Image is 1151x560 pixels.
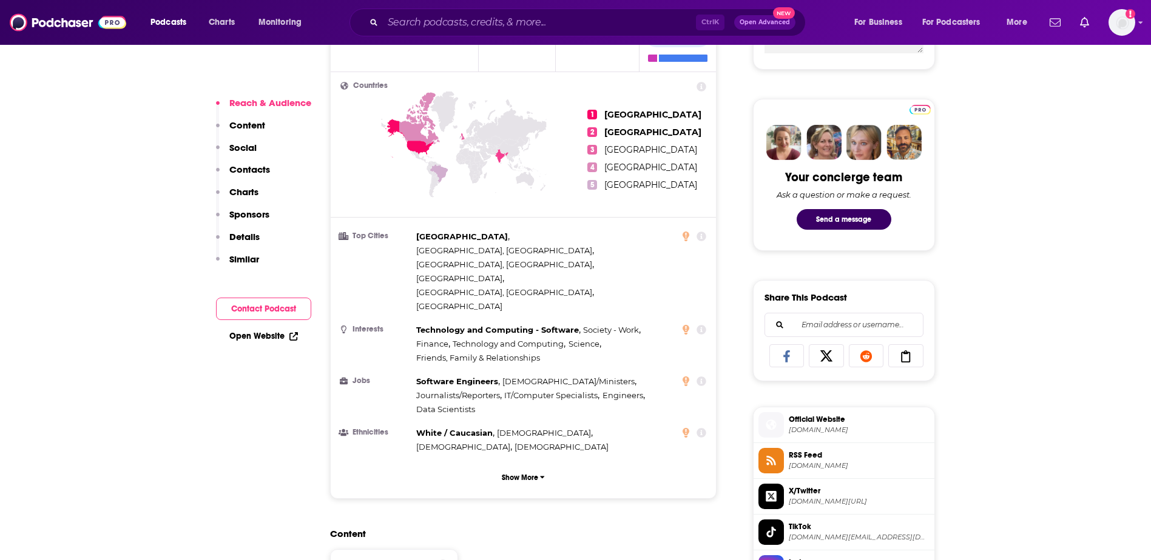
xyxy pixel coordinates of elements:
span: , [416,244,594,258]
span: TikTok [789,521,930,532]
a: Charts [201,13,242,32]
span: , [416,258,594,272]
span: , [569,337,601,351]
span: , [502,375,636,388]
p: Similar [229,253,259,265]
span: changelog.com [789,425,930,435]
h2: Content [330,528,707,539]
a: Show notifications dropdown [1045,12,1065,33]
span: , [416,426,494,440]
a: X/Twitter[DOMAIN_NAME][URL] [758,484,930,509]
span: [GEOGRAPHIC_DATA] [604,179,697,190]
div: Search followers [765,313,923,337]
span: [DEMOGRAPHIC_DATA] [497,428,591,438]
span: , [453,337,565,351]
span: , [504,388,599,402]
h3: Share This Podcast [765,292,847,303]
p: Show More [502,473,538,482]
span: Logged in as WE_Broadcast1 [1109,9,1135,36]
button: Contacts [216,164,270,186]
span: , [416,375,500,388]
button: Show profile menu [1109,9,1135,36]
span: [DEMOGRAPHIC_DATA] [416,442,510,452]
span: , [416,230,510,244]
span: Technology and Computing [453,339,564,348]
span: [GEOGRAPHIC_DATA] [416,273,502,283]
span: More [1007,14,1027,31]
span: , [416,323,581,337]
p: Reach & Audience [229,97,311,108]
span: [GEOGRAPHIC_DATA] [416,301,502,311]
span: , [583,323,641,337]
span: , [603,388,645,402]
button: Open AdvancedNew [734,15,795,30]
button: Send a message [797,209,891,230]
span: , [416,285,594,299]
button: open menu [914,13,998,32]
img: Barbara Profile [806,125,842,160]
p: Details [229,231,260,242]
a: Copy Link [888,344,923,367]
img: Podchaser Pro [910,105,931,115]
span: [DEMOGRAPHIC_DATA]/Ministers [502,376,635,386]
p: Content [229,119,265,131]
span: , [416,388,502,402]
button: Similar [216,253,259,276]
h3: Interests [340,325,411,333]
img: Podchaser - Follow, Share and Rate Podcasts [10,11,126,34]
span: Charts [209,14,235,31]
span: Podcasts [150,14,186,31]
span: Official Website [789,414,930,425]
span: Engineers [603,390,643,400]
span: White / Caucasian [416,428,493,438]
button: open menu [998,13,1042,32]
div: Ask a question or make a request. [777,190,911,199]
a: Share on Reddit [849,344,884,367]
span: Finance [416,339,448,348]
button: Contact Podcast [216,298,311,320]
button: Content [216,119,265,142]
span: Software Engineers [416,376,498,386]
a: Show notifications dropdown [1075,12,1094,33]
a: RSS Feed[DOMAIN_NAME] [758,448,930,473]
a: Share on Facebook [769,344,805,367]
span: Data Scientists [416,404,475,414]
a: TikTok[DOMAIN_NAME][EMAIL_ADDRESS][DOMAIN_NAME] [758,519,930,545]
span: Society - Work [583,325,639,335]
button: Reach & Audience [216,97,311,119]
span: [GEOGRAPHIC_DATA], [GEOGRAPHIC_DATA] [416,287,592,297]
span: For Business [854,14,902,31]
button: open menu [250,13,317,32]
span: changelog.com [789,461,930,470]
svg: Add a profile image [1126,9,1135,19]
p: Charts [229,186,258,198]
button: Details [216,231,260,253]
button: open menu [846,13,917,32]
span: , [416,337,450,351]
img: Sydney Profile [766,125,802,160]
a: Official Website[DOMAIN_NAME] [758,412,930,438]
p: Social [229,142,257,153]
a: Share on X/Twitter [809,344,844,367]
span: , [497,426,593,440]
span: Monitoring [258,14,302,31]
span: Open Advanced [740,19,790,25]
img: Jon Profile [886,125,922,160]
span: Technology and Computing - Software [416,325,579,335]
button: open menu [142,13,202,32]
span: , [416,272,504,285]
span: tiktok.com/@changelog.com [789,533,930,542]
span: [GEOGRAPHIC_DATA] [416,232,508,241]
img: Jules Profile [846,125,882,160]
span: [GEOGRAPHIC_DATA] [604,144,697,155]
img: User Profile [1109,9,1135,36]
span: [GEOGRAPHIC_DATA], [GEOGRAPHIC_DATA] [416,245,592,255]
p: Contacts [229,164,270,175]
input: Email address or username... [775,313,913,336]
span: X/Twitter [789,485,930,496]
span: For Podcasters [922,14,981,31]
span: Journalists/Reporters [416,390,500,400]
button: Social [216,142,257,164]
button: Charts [216,186,258,208]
